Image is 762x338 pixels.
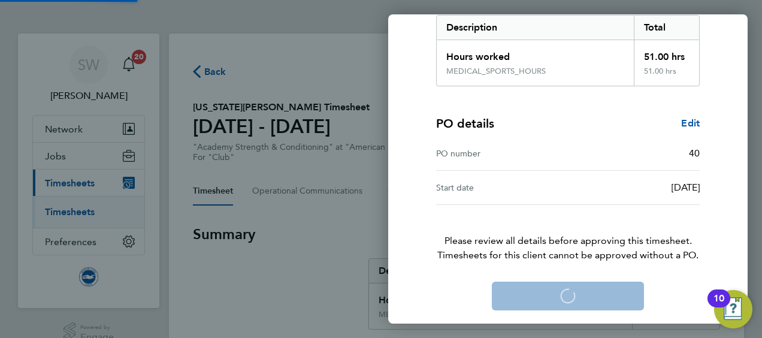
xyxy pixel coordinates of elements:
div: [DATE] [568,180,700,195]
div: 10 [713,298,724,314]
div: Summary of 01 - 30 Sep 2025 [436,15,700,86]
div: PO number [436,146,568,161]
div: Hours worked [437,40,634,67]
span: 40 [689,147,700,159]
button: Open Resource Center, 10 new notifications [714,290,752,328]
a: Edit [681,116,700,131]
span: Timesheets for this client cannot be approved without a PO. [422,248,714,262]
div: Start date [436,180,568,195]
div: 51.00 hrs [634,40,700,67]
span: Edit [681,117,700,129]
p: Please review all details before approving this timesheet. [422,205,714,262]
div: 51.00 hrs [634,67,700,86]
div: MEDICAL_SPORTS_HOURS [446,67,546,76]
div: Total [634,16,700,40]
h4: PO details [436,115,494,132]
div: Description [437,16,634,40]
